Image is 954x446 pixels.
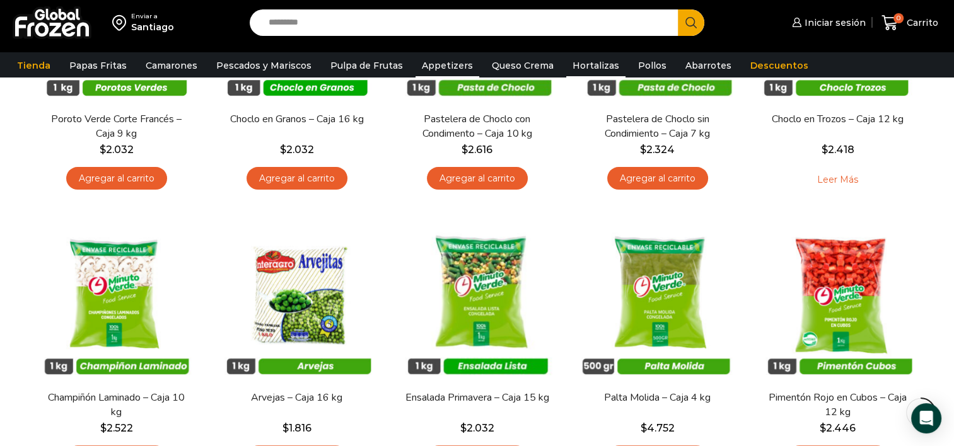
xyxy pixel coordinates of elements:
button: Search button [678,9,704,36]
div: Enviar a [131,12,174,21]
a: Choclo en Trozos – Caja 12 kg [765,112,910,127]
a: Descuentos [744,54,815,77]
a: Hortalizas [566,54,625,77]
span: $ [641,422,647,434]
span: $ [282,422,289,434]
a: Pastelera de Choclo sin Condimiento – Caja 7 kg [585,112,730,141]
a: Iniciar sesión [789,10,866,35]
img: address-field-icon.svg [112,12,131,33]
span: $ [640,144,646,156]
span: Carrito [904,16,938,29]
span: Iniciar sesión [801,16,866,29]
span: $ [100,144,106,156]
div: Open Intercom Messenger [911,403,941,433]
a: Choclo en Granos – Caja 16 kg [224,112,369,127]
bdi: 2.446 [820,422,856,434]
a: Pescados y Mariscos [210,54,318,77]
span: $ [460,422,467,434]
a: Agregar al carrito: “Pastelera de Choclo con Condimento - Caja 10 kg” [427,167,528,190]
a: Camarones [139,54,204,77]
a: Tienda [11,54,57,77]
a: Pollos [632,54,673,77]
bdi: 2.418 [822,144,854,156]
a: Champiñón Laminado – Caja 10 kg [44,391,189,420]
bdi: 1.816 [282,422,311,434]
span: $ [820,422,826,434]
span: $ [100,422,107,434]
a: Queso Crema [486,54,560,77]
a: Pastelera de Choclo con Condimento – Caja 10 kg [404,112,549,141]
bdi: 2.522 [100,422,133,434]
a: Agregar al carrito: “Pastelera de Choclo sin Condimiento - Caja 7 kg” [607,167,708,190]
a: Poroto Verde Corte Francés – Caja 9 kg [44,112,189,141]
a: 0 Carrito [878,8,941,38]
a: Agregar al carrito: “Choclo en Granos - Caja 16 kg” [247,167,347,190]
span: $ [822,144,828,156]
a: Ensalada Primavera – Caja 15 kg [404,391,549,405]
bdi: 2.032 [100,144,134,156]
span: 0 [893,13,904,23]
a: Leé más sobre “Choclo en Trozos - Caja 12 kg” [798,167,878,193]
a: Arvejas – Caja 16 kg [224,391,369,405]
span: $ [280,144,286,156]
bdi: 2.324 [640,144,675,156]
bdi: 2.032 [280,144,314,156]
a: Agregar al carrito: “Poroto Verde Corte Francés - Caja 9 kg” [66,167,167,190]
span: $ [462,144,468,156]
a: Pimentón Rojo en Cubos – Caja 12 kg [765,391,910,420]
a: Appetizers [416,54,479,77]
bdi: 2.616 [462,144,492,156]
a: Abarrotes [679,54,738,77]
a: Papas Fritas [63,54,133,77]
div: Santiago [131,21,174,33]
a: Pulpa de Frutas [324,54,409,77]
bdi: 4.752 [641,422,675,434]
a: Palta Molida – Caja 4 kg [585,391,730,405]
bdi: 2.032 [460,422,494,434]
